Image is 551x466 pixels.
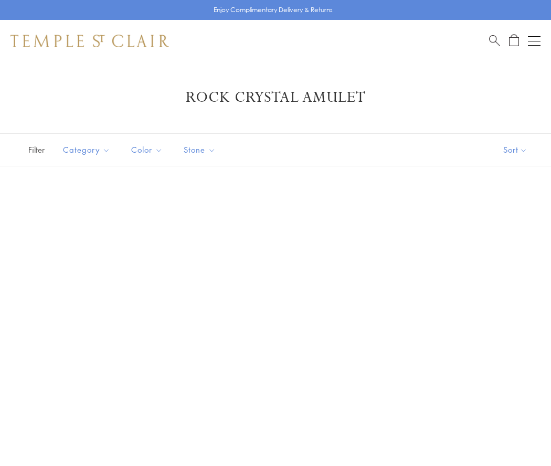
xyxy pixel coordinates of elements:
[489,34,500,47] a: Search
[528,35,541,47] button: Open navigation
[178,143,224,156] span: Stone
[58,143,118,156] span: Category
[176,138,224,162] button: Stone
[26,88,525,107] h1: Rock Crystal Amulet
[10,35,169,47] img: Temple St. Clair
[480,134,551,166] button: Show sort by
[123,138,171,162] button: Color
[55,138,118,162] button: Category
[126,143,171,156] span: Color
[509,34,519,47] a: Open Shopping Bag
[214,5,333,15] p: Enjoy Complimentary Delivery & Returns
